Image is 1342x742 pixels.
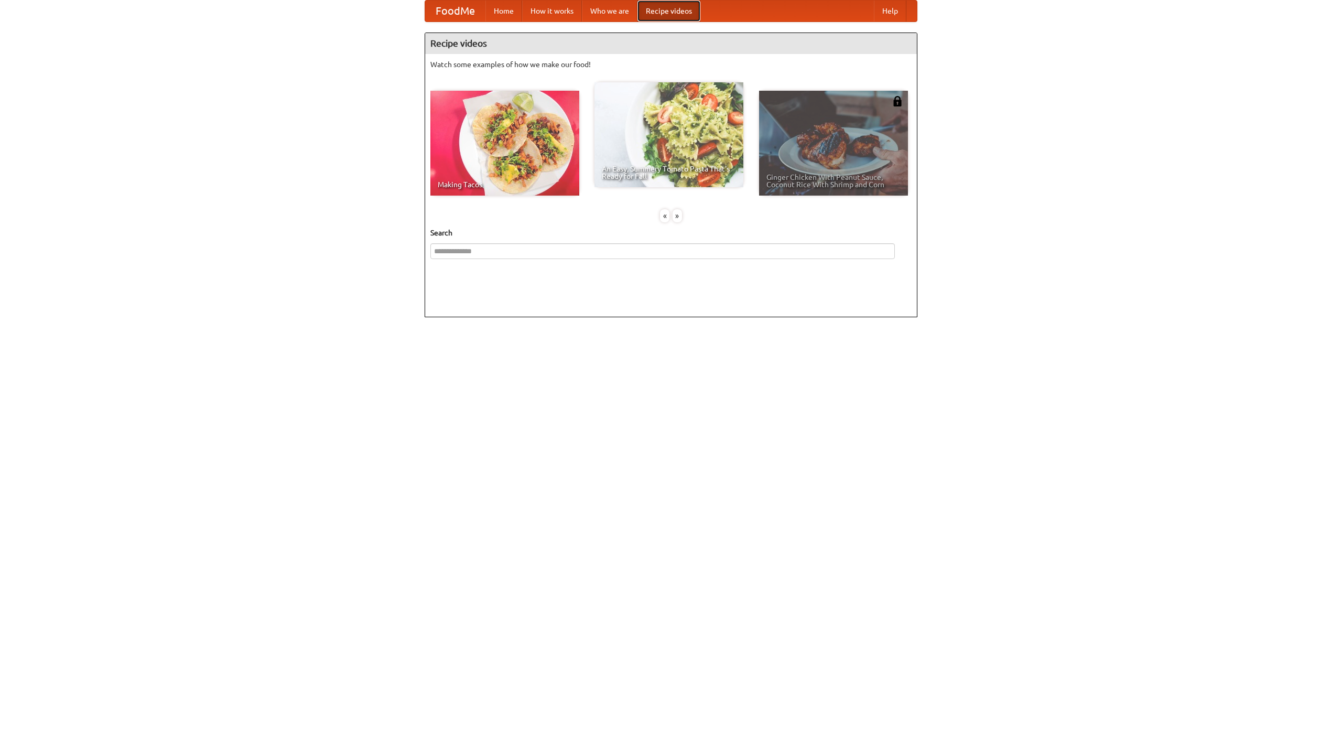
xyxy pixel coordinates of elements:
div: » [673,209,682,222]
img: 483408.png [892,96,903,106]
h5: Search [430,228,912,238]
div: « [660,209,669,222]
a: Making Tacos [430,91,579,196]
a: Home [485,1,522,21]
a: An Easy, Summery Tomato Pasta That's Ready for Fall [594,82,743,187]
a: Who we are [582,1,637,21]
p: Watch some examples of how we make our food! [430,59,912,70]
a: FoodMe [425,1,485,21]
a: Recipe videos [637,1,700,21]
a: Help [874,1,906,21]
span: An Easy, Summery Tomato Pasta That's Ready for Fall [602,165,736,180]
span: Making Tacos [438,181,572,188]
h4: Recipe videos [425,33,917,54]
a: How it works [522,1,582,21]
